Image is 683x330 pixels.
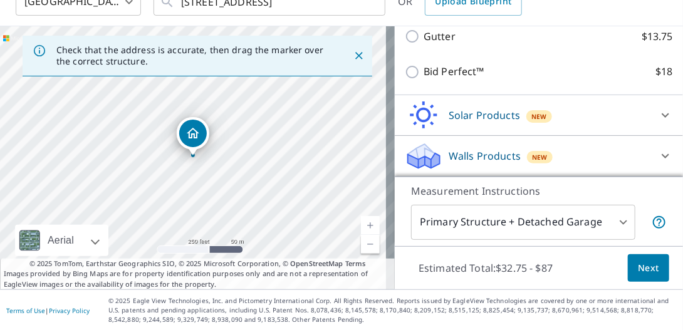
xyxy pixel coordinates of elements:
[56,44,331,67] p: Check that the address is accurate, then drag the marker over the correct structure.
[49,306,90,315] a: Privacy Policy
[411,205,635,240] div: Primary Structure + Detached Garage
[642,29,673,44] p: $13.75
[424,64,484,80] p: Bid Perfect™
[449,108,520,123] p: Solar Products
[411,183,667,199] p: Measurement Instructions
[652,215,667,230] span: Your report will include the primary structure and a detached garage if one exists.
[638,260,659,276] span: Next
[361,216,380,235] a: Current Level 17, Zoom In
[44,225,78,256] div: Aerial
[6,306,45,315] a: Terms of Use
[290,259,343,268] a: OpenStreetMap
[6,307,90,314] p: |
[531,111,547,121] span: New
[424,29,456,44] p: Gutter
[532,152,548,162] span: New
[351,48,367,64] button: Close
[29,259,366,269] span: © 2025 TomTom, Earthstar Geographics SIO, © 2025 Microsoft Corporation, ©
[405,100,673,130] div: Solar ProductsNew
[449,148,521,163] p: Walls Products
[656,64,673,80] p: $18
[361,235,380,254] a: Current Level 17, Zoom Out
[409,254,563,282] p: Estimated Total: $32.75 - $87
[15,225,108,256] div: Aerial
[345,259,366,268] a: Terms
[177,117,209,156] div: Dropped pin, building 1, Residential property, 11711 Fountain Hall Ct Louisville, KY 40299
[405,141,673,171] div: Walls ProductsNew
[628,254,669,282] button: Next
[108,296,677,324] p: © 2025 Eagle View Technologies, Inc. and Pictometry International Corp. All Rights Reserved. Repo...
